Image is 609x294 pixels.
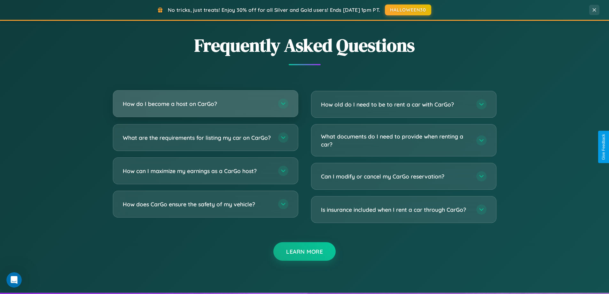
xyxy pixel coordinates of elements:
h2: Frequently Asked Questions [113,33,496,58]
span: No tricks, just treats! Enjoy 30% off for all Silver and Gold users! Ends [DATE] 1pm PT. [168,7,380,13]
button: HALLOWEEN30 [385,4,431,15]
h3: How can I maximize my earnings as a CarGo host? [123,167,272,175]
h3: Can I modify or cancel my CarGo reservation? [321,172,470,180]
div: Give Feedback [601,134,606,160]
h3: How does CarGo ensure the safety of my vehicle? [123,200,272,208]
h3: How old do I need to be to rent a car with CarGo? [321,100,470,108]
h3: What documents do I need to provide when renting a car? [321,132,470,148]
button: Learn More [273,242,336,261]
h3: Is insurance included when I rent a car through CarGo? [321,206,470,214]
h3: How do I become a host on CarGo? [123,100,272,108]
iframe: Intercom live chat [6,272,22,288]
h3: What are the requirements for listing my car on CarGo? [123,134,272,142]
